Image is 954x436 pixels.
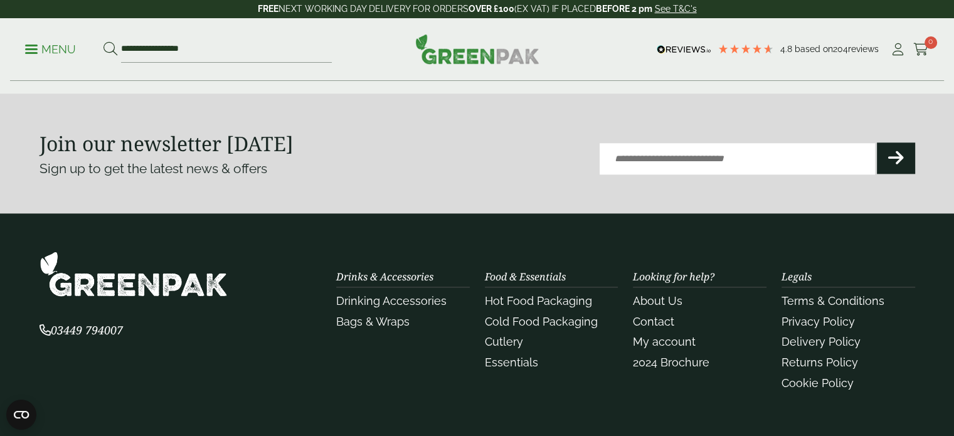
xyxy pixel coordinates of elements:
[913,40,929,59] a: 0
[833,44,848,54] span: 204
[40,159,433,179] p: Sign up to get the latest news & offers
[40,325,123,337] a: 03449 794007
[596,4,652,14] strong: BEFORE 2 pm
[25,42,76,57] p: Menu
[40,322,123,338] span: 03449 794007
[485,335,523,348] a: Cutlery
[782,294,884,307] a: Terms & Conditions
[782,315,855,328] a: Privacy Policy
[780,44,795,54] span: 4.8
[890,43,906,56] i: My Account
[415,34,539,64] img: GreenPak Supplies
[633,356,709,369] a: 2024 Brochure
[40,251,228,297] img: GreenPak Supplies
[6,400,36,430] button: Open CMP widget
[25,42,76,55] a: Menu
[40,130,294,157] strong: Join our newsletter [DATE]
[657,45,711,54] img: REVIEWS.io
[718,43,774,55] div: 4.79 Stars
[485,294,592,307] a: Hot Food Packaging
[913,43,929,56] i: Cart
[848,44,879,54] span: reviews
[795,44,833,54] span: Based on
[633,335,696,348] a: My account
[336,315,410,328] a: Bags & Wraps
[485,356,538,369] a: Essentials
[925,36,937,49] span: 0
[258,4,278,14] strong: FREE
[633,294,682,307] a: About Us
[782,376,854,390] a: Cookie Policy
[655,4,697,14] a: See T&C's
[485,315,598,328] a: Cold Food Packaging
[633,315,674,328] a: Contact
[336,294,447,307] a: Drinking Accessories
[782,356,858,369] a: Returns Policy
[782,335,861,348] a: Delivery Policy
[469,4,514,14] strong: OVER £100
